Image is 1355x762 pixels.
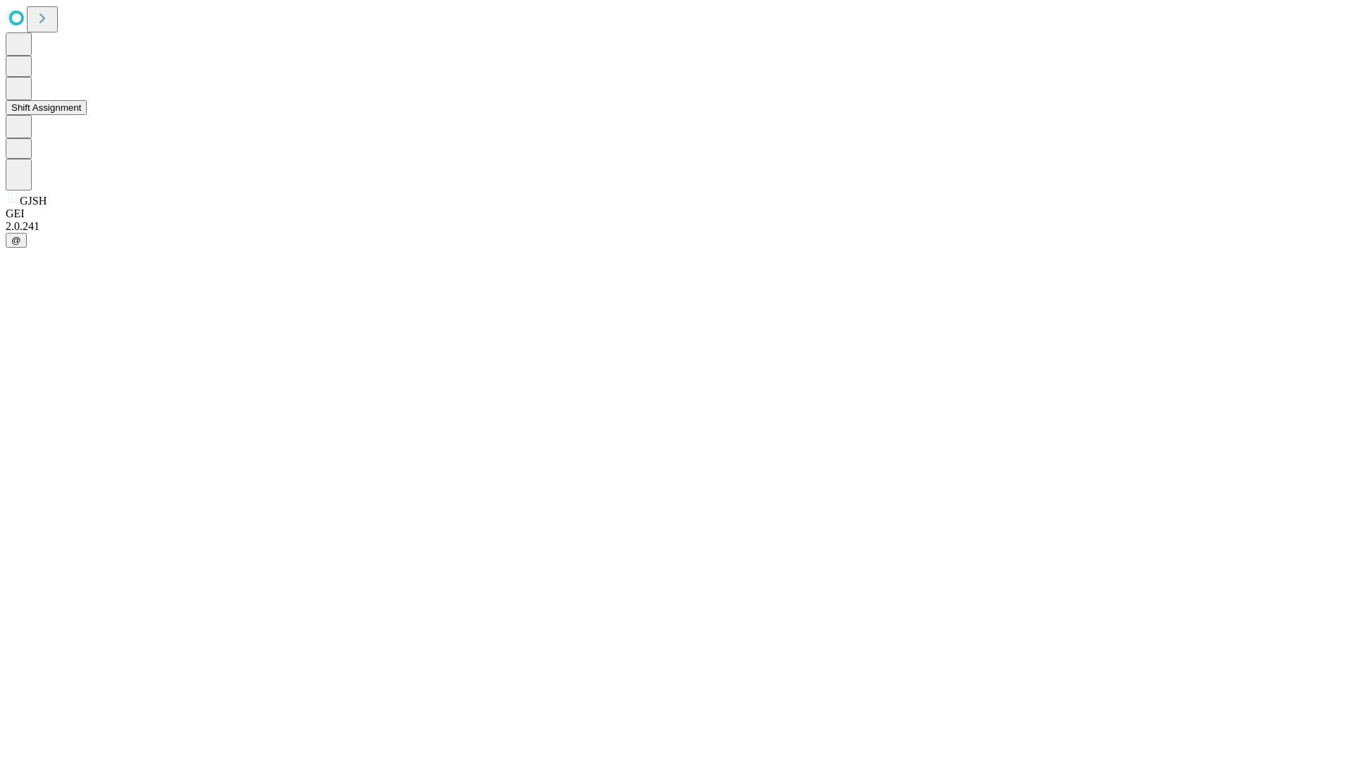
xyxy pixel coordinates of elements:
button: Shift Assignment [6,100,87,115]
div: GEI [6,207,1349,220]
div: 2.0.241 [6,220,1349,233]
button: @ [6,233,27,248]
span: @ [11,235,21,246]
span: GJSH [20,195,47,207]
